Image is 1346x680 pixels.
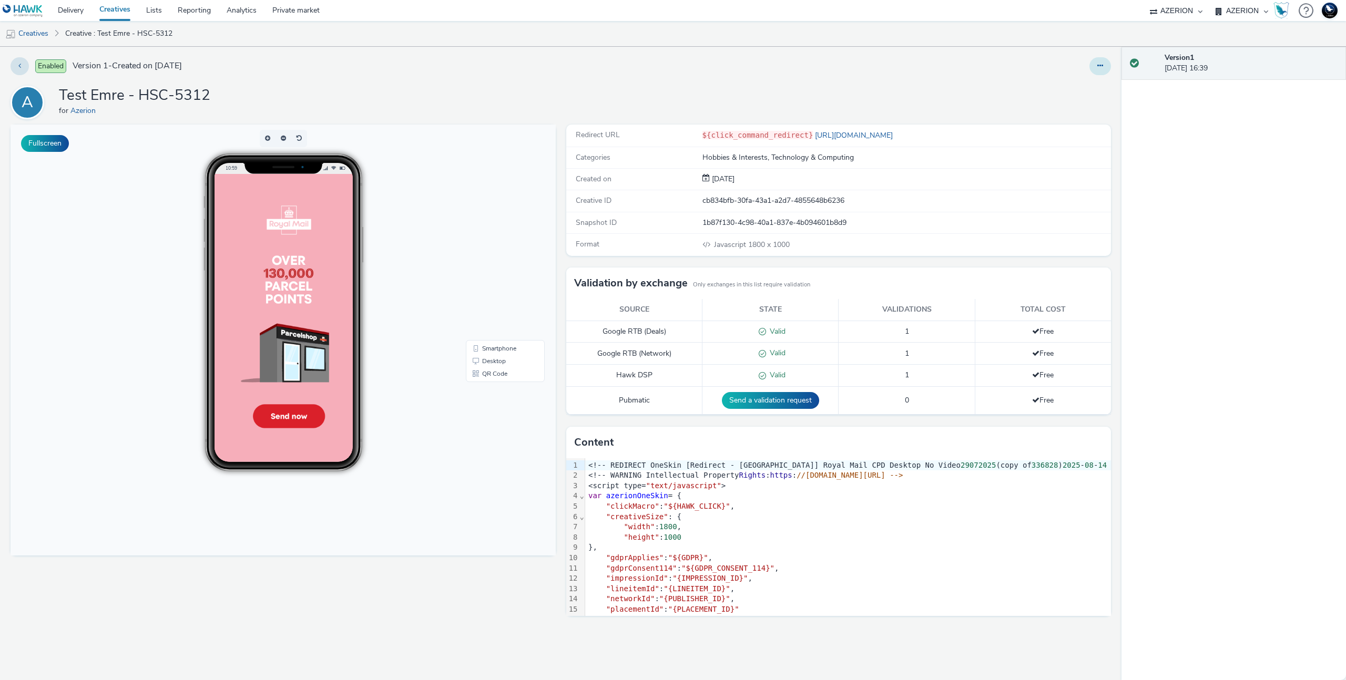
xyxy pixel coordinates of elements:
[576,174,611,184] span: Created on
[566,573,579,584] div: 12
[766,370,786,380] span: Valid
[73,60,182,72] span: Version 1 - Created on [DATE]
[585,584,1179,594] div: : ,
[606,564,677,572] span: "gdprConsent114"
[739,471,766,479] span: Rights
[585,553,1179,563] div: : ,
[702,218,1110,228] div: 1b87f130-4c98-40a1-837e-4b094601b8d9
[606,553,664,562] span: "gdprApplies"
[585,522,1179,532] div: : ,
[606,605,664,613] span: "placementId"
[1032,461,1058,469] span: 336828
[472,221,506,227] span: Smartphone
[659,522,677,531] span: 1800
[681,564,774,572] span: "${GDPR_CONSENT_114}"
[606,512,668,521] span: "creativeSize"
[585,594,1179,604] div: : ,
[566,387,702,415] td: Pubmatic
[710,174,735,184] span: [DATE]
[588,491,601,500] span: var
[585,532,1179,543] div: :
[579,512,585,521] span: Fold line
[576,152,610,162] span: Categories
[11,97,48,107] a: A
[702,152,1110,163] div: Hobbies & Interests, Technology & Computing
[722,392,819,409] button: Send a validation request
[905,326,909,336] span: 1
[585,563,1179,574] div: : ,
[905,395,909,405] span: 0
[60,21,178,46] a: Creative : Test Emre - HSC-5312
[1165,53,1338,74] div: [DATE] 16:39
[624,522,655,531] span: "width"
[1165,53,1194,63] strong: Version 1
[1032,348,1054,358] span: Free
[3,4,43,17] img: undefined Logo
[702,131,813,139] code: ${click_command_redirect}
[70,106,100,116] a: Azerion
[574,275,688,291] h3: Validation by exchange
[566,491,579,501] div: 4
[566,470,579,481] div: 2
[579,491,585,500] span: Fold line
[566,532,579,543] div: 8
[646,481,721,490] span: "text/javascript"
[566,512,579,522] div: 6
[664,502,730,510] span: "${HAWK_CLICK}"
[566,542,579,553] div: 9
[472,233,495,240] span: Desktop
[702,299,839,321] th: State
[714,240,748,250] span: Javascript
[585,573,1179,584] div: : ,
[710,174,735,184] div: Creation 14 August 2025, 16:39
[659,594,730,603] span: "{PUBLISHER_ID}"
[813,130,897,140] a: [URL][DOMAIN_NAME]
[5,29,16,39] img: mobile
[585,542,1179,553] div: },
[606,502,659,510] span: "clickMacro"
[664,584,730,593] span: "{LINEITEM_ID}"
[766,348,786,358] span: Valid
[713,240,790,250] span: 1800 x 1000
[905,370,909,380] span: 1
[576,218,617,228] span: Snapshot ID
[1032,395,1054,405] span: Free
[35,59,66,73] span: Enabled
[606,491,668,500] span: azerionOneSkin
[1273,2,1293,19] a: Hawk Academy
[566,460,579,471] div: 1
[905,348,909,358] span: 1
[574,435,614,450] h3: Content
[606,584,659,593] span: "lineitemId"
[566,594,579,604] div: 14
[215,40,226,46] span: 10:59
[1032,326,1054,336] span: Free
[664,533,681,541] span: 1000
[766,326,786,336] span: Valid
[566,553,579,563] div: 10
[566,604,579,615] div: 15
[585,491,1179,501] div: = {
[585,501,1179,512] div: : ,
[585,604,1179,615] div: :
[576,195,611,205] span: Creative ID
[668,605,739,613] span: "{PLACEMENT_ID}"
[457,230,532,243] li: Desktop
[585,512,1179,522] div: : {
[702,195,1110,206] div: cb834bfb-30fa-43a1-a2d7-4855648b6236
[566,365,702,387] td: Hawk DSP
[1063,461,1080,469] span: 2025
[472,246,497,252] span: QR Code
[1273,2,1289,19] img: Hawk Academy
[1032,370,1054,380] span: Free
[457,243,532,255] li: QR Code
[22,88,33,117] div: A
[668,553,708,562] span: "${GDPR}"
[566,299,702,321] th: Source
[566,614,579,625] div: 16
[576,130,620,140] span: Redirect URL
[585,614,1179,625] div: };
[566,321,702,343] td: Google RTB (Deals)
[59,86,210,106] h1: Test Emre - HSC-5312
